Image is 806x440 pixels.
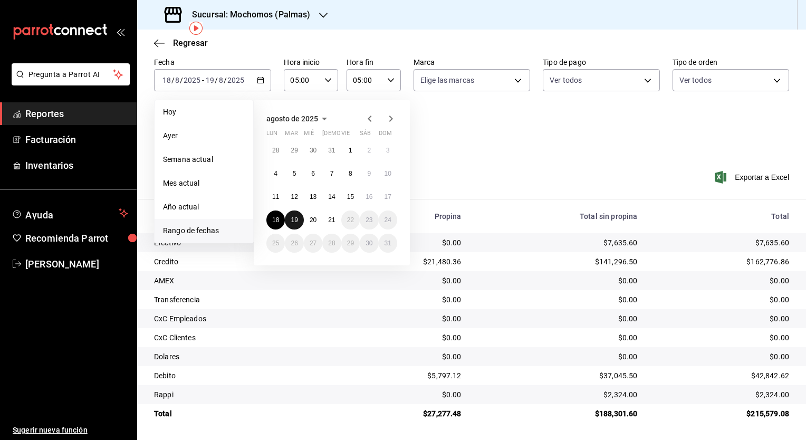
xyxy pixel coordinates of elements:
[285,164,303,183] button: 5 de agosto de 2025
[274,170,277,177] abbr: 4 de agosto de 2025
[385,216,391,224] abbr: 24 de agosto de 2025
[266,234,285,253] button: 25 de agosto de 2025
[154,59,271,66] label: Fecha
[360,141,378,160] button: 2 de agosto de 2025
[25,231,128,245] span: Recomienda Parrot
[13,425,128,436] span: Sugerir nueva función
[366,240,372,247] abbr: 30 de agosto de 2025
[272,147,279,154] abbr: 28 de julio de 2025
[163,130,245,141] span: Ayer
[285,187,303,206] button: 12 de agosto de 2025
[654,370,789,381] div: $42,842.62
[478,212,638,221] div: Total sin propina
[162,76,171,84] input: --
[266,141,285,160] button: 28 de julio de 2025
[25,257,128,271] span: [PERSON_NAME]
[304,211,322,229] button: 20 de agosto de 2025
[154,294,331,305] div: Transferencia
[341,130,350,141] abbr: viernes
[543,59,659,66] label: Tipo de pago
[379,141,397,160] button: 3 de agosto de 2025
[310,240,316,247] abbr: 27 de agosto de 2025
[349,170,352,177] abbr: 8 de agosto de 2025
[322,211,341,229] button: 21 de agosto de 2025
[478,351,638,362] div: $0.00
[379,187,397,206] button: 17 de agosto de 2025
[25,207,114,219] span: Ayuda
[414,59,530,66] label: Marca
[654,389,789,400] div: $2,324.00
[266,211,285,229] button: 18 de agosto de 2025
[322,187,341,206] button: 14 de agosto de 2025
[163,202,245,213] span: Año actual
[386,147,390,154] abbr: 3 de agosto de 2025
[304,187,322,206] button: 13 de agosto de 2025
[304,164,322,183] button: 6 de agosto de 2025
[272,216,279,224] abbr: 18 de agosto de 2025
[184,8,311,21] h3: Sucursal: Mochomos (Palmas)
[478,313,638,324] div: $0.00
[654,275,789,286] div: $0.00
[25,158,128,173] span: Inventarios
[654,256,789,267] div: $162,776.86
[478,256,638,267] div: $141,296.50
[330,170,334,177] abbr: 7 de agosto de 2025
[348,389,462,400] div: $0.00
[348,351,462,362] div: $0.00
[367,147,371,154] abbr: 2 de agosto de 2025
[163,154,245,165] span: Semana actual
[348,408,462,419] div: $27,277.48
[347,193,354,200] abbr: 15 de agosto de 2025
[163,178,245,189] span: Mes actual
[291,240,298,247] abbr: 26 de agosto de 2025
[322,234,341,253] button: 28 de agosto de 2025
[189,22,203,35] img: Tooltip marker
[360,164,378,183] button: 9 de agosto de 2025
[341,164,360,183] button: 8 de agosto de 2025
[25,132,128,147] span: Facturación
[478,408,638,419] div: $188,301.60
[322,141,341,160] button: 31 de julio de 2025
[285,141,303,160] button: 29 de julio de 2025
[654,237,789,248] div: $7,635.60
[360,234,378,253] button: 30 de agosto de 2025
[154,313,331,324] div: CxC Empleados
[180,76,183,84] span: /
[348,294,462,305] div: $0.00
[347,59,401,66] label: Hora fin
[673,59,789,66] label: Tipo de orden
[266,112,331,125] button: agosto de 2025
[478,294,638,305] div: $0.00
[348,370,462,381] div: $5,797.12
[348,332,462,343] div: $0.00
[291,193,298,200] abbr: 12 de agosto de 2025
[202,76,204,84] span: -
[12,63,130,85] button: Pregunta a Parrot AI
[341,234,360,253] button: 29 de agosto de 2025
[171,76,175,84] span: /
[379,211,397,229] button: 24 de agosto de 2025
[175,76,180,84] input: --
[366,193,372,200] abbr: 16 de agosto de 2025
[360,211,378,229] button: 23 de agosto de 2025
[347,216,354,224] abbr: 22 de agosto de 2025
[285,130,298,141] abbr: martes
[654,408,789,419] div: $215,579.08
[654,351,789,362] div: $0.00
[7,76,130,88] a: Pregunta a Parrot AI
[266,114,318,123] span: agosto de 2025
[341,211,360,229] button: 22 de agosto de 2025
[304,130,314,141] abbr: miércoles
[322,130,385,141] abbr: jueves
[478,237,638,248] div: $7,635.60
[348,313,462,324] div: $0.00
[654,332,789,343] div: $0.00
[154,332,331,343] div: CxC Clientes
[348,275,462,286] div: $0.00
[654,294,789,305] div: $0.00
[163,225,245,236] span: Rango de fechas
[379,164,397,183] button: 10 de agosto de 2025
[367,170,371,177] abbr: 9 de agosto de 2025
[478,370,638,381] div: $37,045.50
[224,76,227,84] span: /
